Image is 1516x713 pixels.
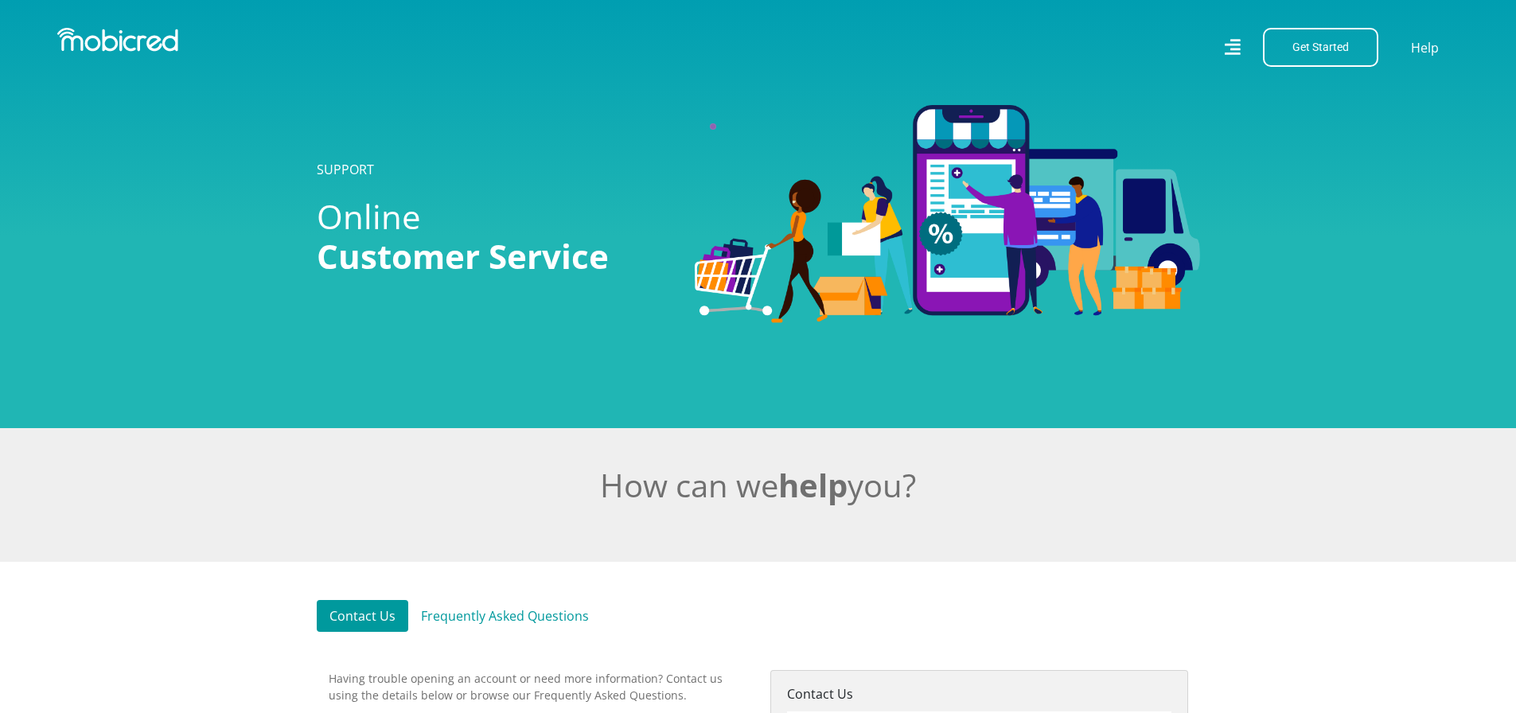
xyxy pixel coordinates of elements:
[787,687,1171,702] h5: Contact Us
[695,105,1200,323] img: Categories
[329,670,746,703] p: Having trouble opening an account or need more information? Contact us using the details below or...
[317,197,671,277] h1: Online
[1410,37,1440,58] a: Help
[408,600,602,632] a: Frequently Asked Questions
[317,600,408,632] a: Contact Us
[317,161,374,178] a: SUPPORT
[57,28,178,52] img: Mobicred
[1263,28,1378,67] button: Get Started
[317,233,609,279] span: Customer Service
